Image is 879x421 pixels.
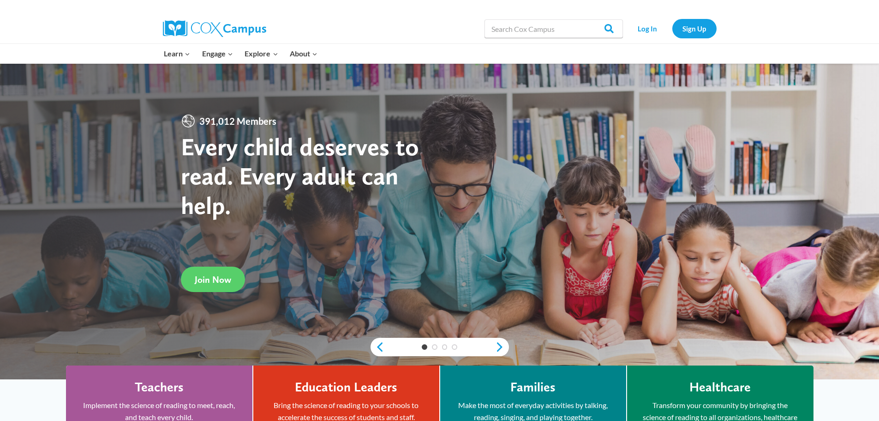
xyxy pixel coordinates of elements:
[290,48,317,60] span: About
[371,338,509,356] div: content slider buttons
[495,342,509,353] a: next
[672,19,717,38] a: Sign Up
[371,342,384,353] a: previous
[158,44,323,63] nav: Primary Navigation
[452,344,457,350] a: 4
[135,379,184,395] h4: Teachers
[164,48,190,60] span: Learn
[195,274,231,285] span: Join Now
[628,19,717,38] nav: Secondary Navigation
[163,20,266,37] img: Cox Campus
[484,19,623,38] input: Search Cox Campus
[628,19,668,38] a: Log In
[202,48,233,60] span: Engage
[196,114,280,128] span: 391,012 Members
[689,379,751,395] h4: Healthcare
[245,48,278,60] span: Explore
[422,344,427,350] a: 1
[442,344,448,350] a: 3
[181,132,419,220] strong: Every child deserves to read. Every adult can help.
[432,344,437,350] a: 2
[510,379,556,395] h4: Families
[181,267,245,292] a: Join Now
[295,379,397,395] h4: Education Leaders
